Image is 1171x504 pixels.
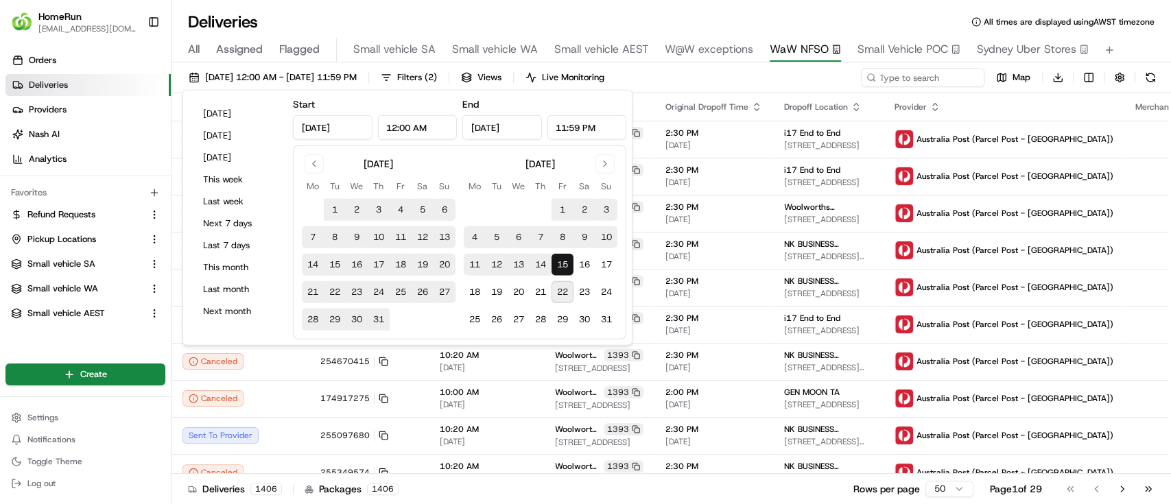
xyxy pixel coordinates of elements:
button: 1 [552,199,573,221]
span: [DATE] [665,362,762,373]
a: Small vehicle AEST [11,307,143,320]
div: Canceled [182,390,244,407]
div: Deliveries [188,482,282,496]
span: Providers [29,104,67,116]
span: Live Monitoring [542,71,604,84]
span: [STREET_ADDRESS] [555,400,643,411]
button: Live Monitoring [519,68,611,87]
a: Pickup Locations [11,233,143,245]
button: 27 [434,281,456,303]
span: Create [80,368,107,381]
button: Log out [5,474,165,493]
span: [DATE] [665,288,762,299]
div: Page 1 of 29 [990,482,1042,496]
button: 24 [595,281,617,303]
button: 6 [434,199,456,221]
span: Small vehicle AEST [27,307,105,320]
span: 2:30 PM [665,461,762,472]
span: [STREET_ADDRESS] [784,288,873,299]
p: Rows per page [853,482,920,496]
span: Toggle Theme [27,456,82,467]
button: 13 [434,226,456,248]
span: HomeRun [38,10,82,23]
div: [DATE] [364,157,393,171]
span: Australia Post (Parcel Post - [GEOGRAPHIC_DATA]) [916,282,1113,293]
span: [STREET_ADDRESS][PERSON_NAME][PERSON_NAME] [784,436,873,447]
span: [STREET_ADDRESS] [784,399,873,410]
span: Woolworths Brookvale CFC [555,424,601,435]
button: 1 [324,199,346,221]
button: Notifications [5,430,165,449]
button: Map [990,68,1037,87]
button: Filters(2) [375,68,443,87]
button: 26 [412,281,434,303]
button: 9 [573,226,595,248]
div: 1393 [604,386,643,398]
span: Small vehicle SA [353,41,436,58]
a: Nash AI [5,123,171,145]
div: 1406 [367,483,399,495]
button: 24 [368,281,390,303]
button: Last 7 days [197,236,279,255]
div: 1393 [604,423,643,435]
span: Original Dropoff Time [665,101,748,112]
button: 30 [346,309,368,331]
button: 12 [412,226,434,248]
span: [STREET_ADDRESS] [784,140,873,151]
img: auspost_logo_v2.png [895,278,913,296]
span: Woolworths Brookvale CFC [555,350,601,361]
div: Favorites [5,182,165,204]
span: [DATE] 12:00 AM - [DATE] 11:59 PM [205,71,357,84]
img: auspost_logo_v2.png [895,315,913,333]
span: 2:30 PM [665,128,762,139]
button: 7 [530,226,552,248]
button: Small vehicle SA [5,253,165,275]
button: [DATE] [197,148,279,167]
span: Flagged [279,41,320,58]
button: This week [197,170,279,189]
span: Dropoff Location [784,101,848,112]
button: Canceled [182,464,244,481]
img: auspost_logo_v2.png [895,389,913,407]
button: Settings [5,408,165,427]
button: 11 [464,254,486,276]
button: 22 [324,281,346,303]
img: auspost_logo_v2.png [895,427,913,444]
span: [DATE] [440,399,533,410]
span: 2:00 PM [665,387,762,398]
button: 12 [486,254,508,276]
a: Deliveries [5,74,171,96]
span: Settings [27,412,58,423]
span: Australia Post (Parcel Post - [GEOGRAPHIC_DATA]) [916,134,1113,145]
button: Pickup Locations [5,228,165,250]
span: Australia Post (Parcel Post - [GEOGRAPHIC_DATA]) [916,171,1113,182]
span: 10:20 AM [440,424,533,435]
span: Woolworths Brookvale CFC [555,461,601,472]
input: Date [462,115,542,140]
span: 255097680 [320,430,370,441]
button: 2 [573,199,595,221]
div: Packages [305,482,399,496]
a: Small vehicle SA [11,258,143,270]
button: 23 [346,281,368,303]
button: 28 [530,309,552,331]
button: 11 [390,226,412,248]
button: [DATE] [197,104,279,123]
div: 1393 [604,349,643,361]
label: End [462,98,479,110]
span: 2:30 PM [665,202,762,213]
span: WaW NFSO [770,41,829,58]
span: 2:30 PM [665,239,762,250]
span: Deliveries [29,79,68,91]
th: Monday [464,179,486,193]
span: Australia Post (Parcel Post - [GEOGRAPHIC_DATA]) [916,356,1113,367]
span: i17 End to End [784,313,840,324]
span: [DATE] [665,214,762,225]
input: Time [547,115,626,140]
span: [STREET_ADDRESS] [784,177,873,188]
span: 2:30 PM [665,276,762,287]
button: 5 [412,199,434,221]
span: [STREET_ADDRESS] [555,363,643,374]
button: 20 [434,254,456,276]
